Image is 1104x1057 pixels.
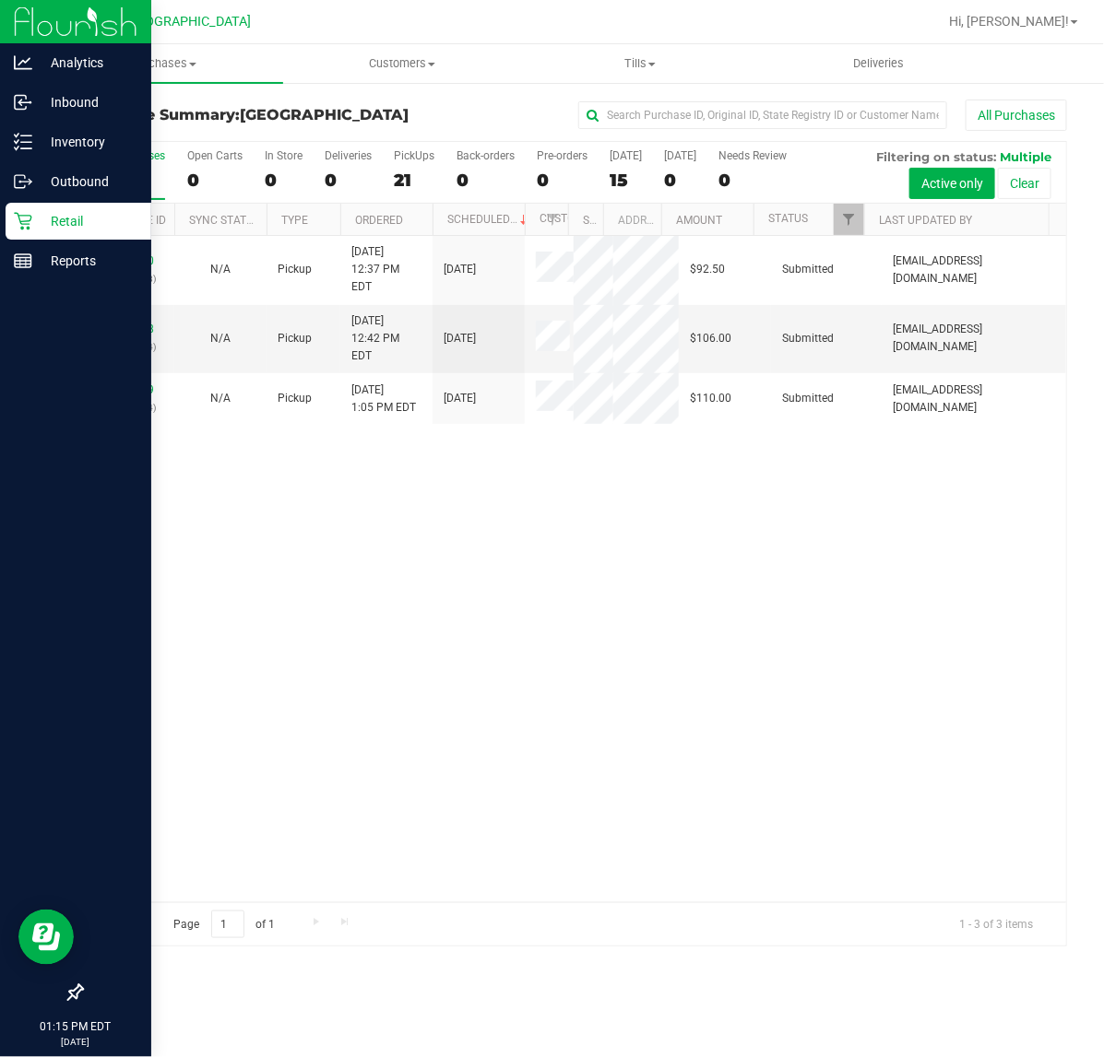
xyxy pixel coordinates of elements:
[125,14,252,29] span: [GEOGRAPHIC_DATA]
[355,214,403,227] a: Ordered
[603,204,661,236] th: Address
[876,149,996,164] span: Filtering on status:
[457,149,515,162] div: Back-orders
[1000,149,1051,164] span: Multiple
[690,390,731,407] span: $110.00
[893,382,1055,417] span: [EMAIL_ADDRESS][DOMAIN_NAME]
[278,330,312,347] span: Pickup
[14,212,32,230] inline-svg: Retail
[537,149,588,162] div: Pre-orders
[834,204,864,235] a: Filter
[578,101,947,129] input: Search Purchase ID, Original ID, State Registry ID or Customer Name...
[284,55,521,72] span: Customers
[782,390,834,407] span: Submitted
[283,44,522,83] a: Customers
[210,390,231,407] button: N/A
[32,210,143,232] p: Retail
[325,149,372,162] div: Deliveries
[879,214,972,227] a: Last Updated By
[351,312,421,366] span: [DATE] 12:42 PM EDT
[240,106,409,123] span: [GEOGRAPHIC_DATA]
[351,382,416,417] span: [DATE] 1:05 PM EDT
[676,214,722,227] a: Amount
[14,93,32,112] inline-svg: Inbound
[158,910,291,939] span: Page of 1
[537,170,588,191] div: 0
[278,390,312,407] span: Pickup
[32,131,143,153] p: Inventory
[210,263,231,276] span: Not Applicable
[187,149,243,162] div: Open Carts
[189,214,260,227] a: Sync Status
[351,243,421,297] span: [DATE] 12:37 PM EDT
[782,330,834,347] span: Submitted
[909,168,995,199] button: Active only
[444,261,476,278] span: [DATE]
[782,261,834,278] span: Submitted
[998,168,1051,199] button: Clear
[664,149,696,162] div: [DATE]
[828,55,929,72] span: Deliveries
[8,1035,143,1049] p: [DATE]
[210,261,231,278] button: N/A
[211,910,244,939] input: 1
[760,44,999,83] a: Deliveries
[14,133,32,151] inline-svg: Inventory
[18,910,74,965] iframe: Resource center
[265,149,303,162] div: In Store
[690,330,731,347] span: $106.00
[325,170,372,191] div: 0
[44,44,283,83] a: Purchases
[14,172,32,191] inline-svg: Outbound
[966,100,1067,131] button: All Purchases
[210,392,231,405] span: Not Applicable
[522,55,759,72] span: Tills
[610,170,642,191] div: 15
[14,53,32,72] inline-svg: Analytics
[32,170,143,193] p: Outbound
[447,213,531,226] a: Scheduled
[210,332,231,345] span: Not Applicable
[690,261,725,278] span: $92.50
[521,44,760,83] a: Tills
[610,149,642,162] div: [DATE]
[768,212,808,225] a: Status
[394,170,434,191] div: 21
[394,149,434,162] div: PickUps
[718,149,787,162] div: Needs Review
[281,214,308,227] a: Type
[32,91,143,113] p: Inbound
[457,170,515,191] div: 0
[664,170,696,191] div: 0
[944,910,1048,938] span: 1 - 3 of 3 items
[949,14,1069,29] span: Hi, [PERSON_NAME]!
[81,107,410,123] h3: Purchase Summary:
[584,214,681,227] a: State Registry ID
[444,390,476,407] span: [DATE]
[278,261,312,278] span: Pickup
[893,253,1055,288] span: [EMAIL_ADDRESS][DOMAIN_NAME]
[538,204,568,235] a: Filter
[14,252,32,270] inline-svg: Reports
[32,250,143,272] p: Reports
[187,170,243,191] div: 0
[444,330,476,347] span: [DATE]
[32,52,143,74] p: Analytics
[44,55,283,72] span: Purchases
[8,1018,143,1035] p: 01:15 PM EDT
[718,170,787,191] div: 0
[265,170,303,191] div: 0
[893,321,1055,356] span: [EMAIL_ADDRESS][DOMAIN_NAME]
[210,330,231,347] button: N/A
